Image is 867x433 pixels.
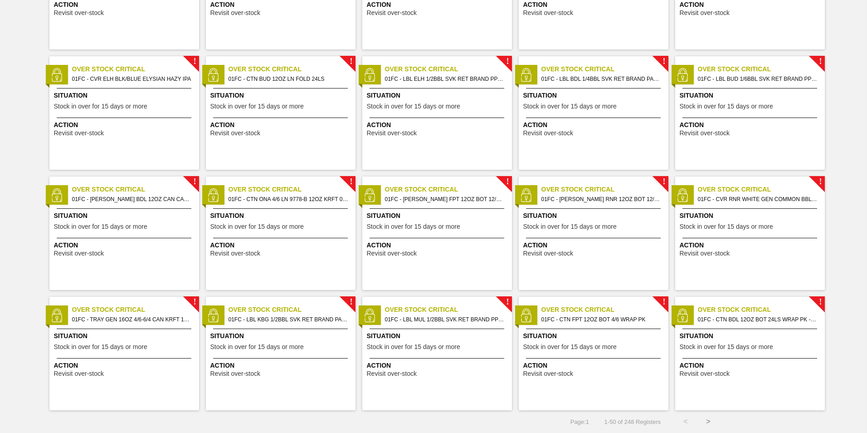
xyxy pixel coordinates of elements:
[206,68,220,82] img: status
[363,68,376,82] img: status
[229,185,356,194] span: Over Stock Critical
[54,250,104,257] span: Revisit over-stock
[72,185,199,194] span: Over Stock Critical
[210,10,260,16] span: Revisit over-stock
[229,315,348,325] span: 01FC - LBL KBG 1/2BBL SVK RET BRAND PAPER #3
[680,361,823,370] span: Action
[819,58,822,65] span: !
[54,120,197,130] span: Action
[506,58,509,65] span: !
[50,188,63,202] img: status
[210,211,353,221] span: Situation
[229,64,356,74] span: Over Stock Critical
[570,418,589,425] span: Page : 1
[367,103,460,110] span: Stock in over for 15 days or more
[54,361,197,370] span: Action
[193,299,196,305] span: !
[698,305,825,315] span: Over Stock Critical
[54,331,197,341] span: Situation
[698,74,818,84] span: 01FC - LBL BUD 1/6BBL SVK RET BRAND PPS #3
[698,194,818,204] span: 01FC - CVR RNR WHITE GEN COMMON BBL VALVE COVER
[523,344,617,350] span: Stock in over for 15 days or more
[210,241,353,250] span: Action
[680,331,823,341] span: Situation
[698,64,825,74] span: Over Stock Critical
[698,185,825,194] span: Over Stock Critical
[350,299,352,305] span: !
[385,315,505,325] span: 01FC - LBL MUL 1/2BBL SVK RET BRAND PPS #3
[506,178,509,185] span: !
[367,211,510,221] span: Situation
[662,58,665,65] span: !
[523,120,666,130] span: Action
[367,10,417,16] span: Revisit over-stock
[541,64,668,74] span: Over Stock Critical
[210,103,304,110] span: Stock in over for 15 days or more
[210,344,304,350] span: Stock in over for 15 days or more
[210,331,353,341] span: Situation
[819,178,822,185] span: !
[72,194,192,204] span: 01FC - CARR BDL 12OZ CAN CAN PK 12/12 CAN
[662,299,665,305] span: !
[676,188,689,202] img: status
[523,250,573,257] span: Revisit over-stock
[363,188,376,202] img: status
[523,370,573,377] span: Revisit over-stock
[523,130,573,137] span: Revisit over-stock
[210,120,353,130] span: Action
[506,299,509,305] span: !
[229,305,356,315] span: Over Stock Critical
[210,250,260,257] span: Revisit over-stock
[680,91,823,100] span: Situation
[72,64,199,74] span: Over Stock Critical
[523,103,617,110] span: Stock in over for 15 days or more
[541,194,661,204] span: 01FC - CARR RNR 12OZ BOT 12/12 SNUG BOT PK
[206,309,220,322] img: status
[54,130,104,137] span: Revisit over-stock
[367,370,417,377] span: Revisit over-stock
[541,74,661,84] span: 01FC - LBL BDL 1/4BBL SVK RET BRAND PAPER NAC
[680,370,730,377] span: Revisit over-stock
[367,331,510,341] span: Situation
[680,344,773,350] span: Stock in over for 15 days or more
[363,309,376,322] img: status
[54,10,104,16] span: Revisit over-stock
[210,130,260,137] span: Revisit over-stock
[676,68,689,82] img: status
[210,361,353,370] span: Action
[680,130,730,137] span: Revisit over-stock
[541,185,668,194] span: Over Stock Critical
[385,64,512,74] span: Over Stock Critical
[680,250,730,257] span: Revisit over-stock
[193,58,196,65] span: !
[523,10,573,16] span: Revisit over-stock
[676,309,689,322] img: status
[229,74,348,84] span: 01FC - CTN BUD 12OZ LN FOLD 24LS
[680,120,823,130] span: Action
[229,194,348,204] span: 01FC - CTN ONA 4/6 LN 9778-B 12OZ KRFT 0923 NU
[54,103,147,110] span: Stock in over for 15 days or more
[367,250,417,257] span: Revisit over-stock
[50,309,63,322] img: status
[367,130,417,137] span: Revisit over-stock
[72,315,192,325] span: 01FC - TRAY GEN 16OZ 4/6-6/4 CAN KRFT 1986-D
[385,305,512,315] span: Over Stock Critical
[54,223,147,230] span: Stock in over for 15 days or more
[72,74,192,84] span: 01FC - CVR ELH BLK/BLUE ELYSIAN HAZY IPA
[680,223,773,230] span: Stock in over for 15 days or more
[523,361,666,370] span: Action
[367,344,460,350] span: Stock in over for 15 days or more
[50,68,63,82] img: status
[367,361,510,370] span: Action
[54,241,197,250] span: Action
[523,331,666,341] span: Situation
[54,211,197,221] span: Situation
[367,241,510,250] span: Action
[662,178,665,185] span: !
[697,410,720,433] button: >
[206,188,220,202] img: status
[54,344,147,350] span: Stock in over for 15 days or more
[210,370,260,377] span: Revisit over-stock
[819,299,822,305] span: !
[519,309,533,322] img: status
